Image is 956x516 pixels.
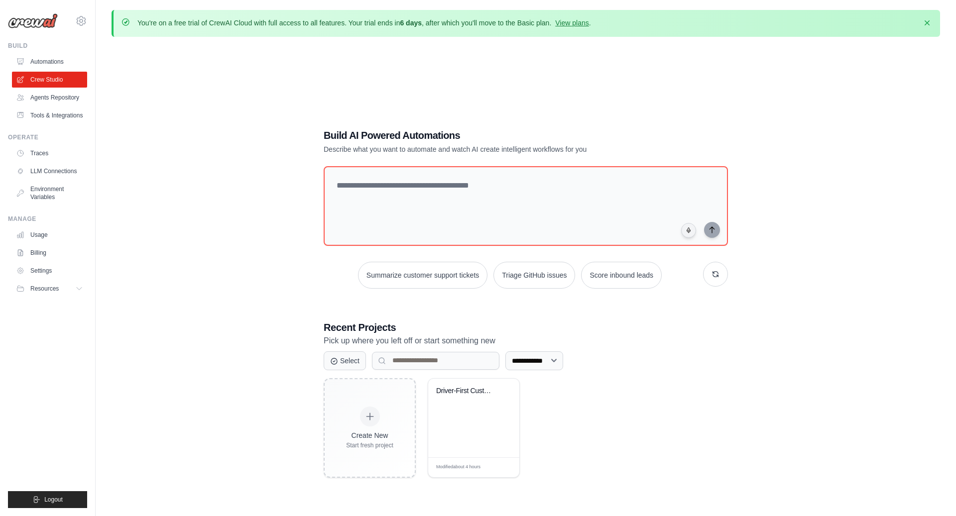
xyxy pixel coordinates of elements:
[8,215,87,223] div: Manage
[8,491,87,508] button: Logout
[581,262,662,289] button: Score inbound leads
[8,13,58,28] img: Logo
[12,263,87,279] a: Settings
[324,351,366,370] button: Select
[346,441,393,449] div: Start fresh project
[12,107,87,123] a: Tools & Integrations
[324,320,728,334] h3: Recent Projects
[436,387,496,396] div: Driver-First Customer Intelligence System
[30,285,59,293] span: Resources
[8,42,87,50] div: Build
[12,227,87,243] a: Usage
[681,223,696,238] button: Click to speak your automation idea
[703,262,728,287] button: Get new suggestions
[12,90,87,105] a: Agents Repository
[346,430,393,440] div: Create New
[496,464,504,471] span: Edit
[12,163,87,179] a: LLM Connections
[44,496,63,504] span: Logout
[436,464,480,471] span: Modified about 4 hours
[324,128,658,142] h1: Build AI Powered Automations
[324,144,658,154] p: Describe what you want to automate and watch AI create intelligent workflows for you
[8,133,87,141] div: Operate
[324,334,728,347] p: Pick up where you left off or start something new
[12,72,87,88] a: Crew Studio
[137,18,591,28] p: You're on a free trial of CrewAI Cloud with full access to all features. Your trial ends in , aft...
[12,54,87,70] a: Automations
[555,19,589,27] a: View plans
[12,281,87,297] button: Resources
[358,262,487,289] button: Summarize customer support tickets
[12,145,87,161] a: Traces
[493,262,575,289] button: Triage GitHub issues
[12,245,87,261] a: Billing
[12,181,87,205] a: Environment Variables
[400,19,422,27] strong: 6 days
